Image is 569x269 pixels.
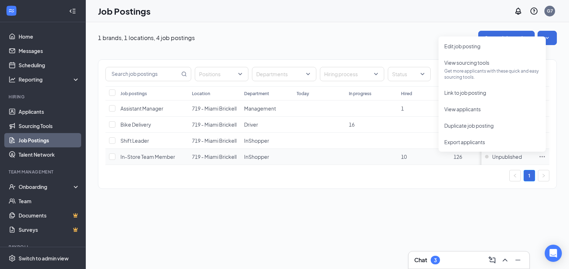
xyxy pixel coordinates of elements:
span: 10 [401,153,407,160]
div: G7 [547,8,553,14]
span: right [541,173,546,178]
div: Reporting [19,76,80,83]
span: 719 - Miami Brickell [192,137,237,144]
a: Scheduling [19,58,80,72]
span: 126 [454,153,462,160]
td: Driver [241,117,293,133]
div: Department [244,91,269,97]
a: Team [19,194,80,208]
a: Sourcing Tools [19,119,80,133]
div: Hiring [9,94,78,100]
div: Payroll [9,244,78,250]
a: DocumentsCrown [19,208,80,222]
button: right [538,170,549,181]
div: Onboarding [19,183,74,190]
div: Team Management [9,169,78,175]
h1: Job Postings [98,5,150,17]
span: Export applicants [444,139,485,145]
td: Management [241,101,293,117]
td: InShopper [241,149,293,165]
svg: Analysis [9,76,16,83]
td: 719 - Miami Brickell [188,117,241,133]
a: Messages [19,44,80,58]
div: Open Intercom Messenger [545,245,562,262]
li: Next Page [538,170,549,181]
th: Today [293,86,345,101]
h3: Chat [414,256,427,264]
button: Minimize [512,254,524,266]
td: 719 - Miami Brickell [188,133,241,149]
a: 1 [524,170,535,181]
span: View sourcing tools [444,59,489,66]
span: View applicants [444,106,481,112]
span: left [513,173,517,178]
a: Talent Network [19,147,80,162]
button: left [509,170,521,181]
span: Bike Delivery [120,121,151,128]
input: Search job postings [106,67,180,81]
span: 719 - Miami Brickell [192,153,237,160]
span: 719 - Miami Brickell [192,105,237,112]
svg: UserCheck [9,183,16,190]
div: Switch to admin view [19,255,69,262]
div: Job postings [120,91,147,97]
span: Assistant Manager [120,105,163,112]
span: 1 [401,105,404,112]
span: Edit job posting [444,43,480,49]
svg: ChevronUp [501,256,509,264]
span: 719 - Miami Brickell [192,121,237,128]
a: Home [19,29,80,44]
svg: MagnifyingGlass [181,71,187,77]
span: InShopper [244,153,269,160]
svg: Notifications [514,7,523,15]
a: Applicants [19,104,80,119]
td: 719 - Miami Brickell [188,101,241,117]
th: In progress [345,86,397,101]
svg: Ellipses [539,153,546,160]
th: Hired [397,86,450,101]
span: Shift Leader [120,137,149,144]
svg: Settings [9,255,16,262]
span: Link to job posting [444,89,486,96]
span: Management [244,105,276,112]
button: Create job posting [478,31,535,45]
a: Job Postings [19,133,80,147]
li: Previous Page [509,170,521,181]
svg: ComposeMessage [488,256,496,264]
span: InShopper [244,137,269,144]
svg: Collapse [69,8,76,15]
span: 16 [349,121,355,128]
svg: SmallChevronDown [544,34,551,41]
button: SmallChevronDown [538,31,557,45]
td: InShopper [241,133,293,149]
p: 1 brands, 1 locations, 4 job postings [98,34,195,42]
div: Location [192,91,210,97]
button: ChevronUp [499,254,511,266]
svg: QuestionInfo [530,7,538,15]
span: In-Store Team Member [120,153,175,160]
span: Duplicate job posting [444,122,494,129]
a: SurveysCrown [19,222,80,237]
p: Get more applicants with these quick and easy sourcing tools. [444,68,540,80]
span: Unpublished [492,153,522,160]
svg: Minimize [514,256,522,264]
td: 719 - Miami Brickell [188,149,241,165]
svg: WorkstreamLogo [8,7,15,14]
button: ComposeMessage [486,254,498,266]
span: Driver [244,121,258,128]
div: 3 [434,257,437,263]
